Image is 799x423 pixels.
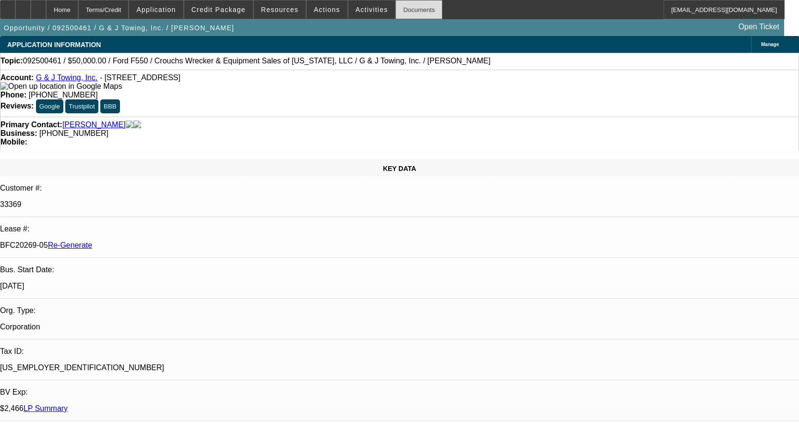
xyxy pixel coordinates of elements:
button: Resources [254,0,306,19]
a: [PERSON_NAME] [62,121,126,129]
span: Resources [261,6,298,13]
button: Credit Package [184,0,253,19]
span: [PHONE_NUMBER] [39,129,108,137]
strong: Business: [0,129,37,137]
strong: Mobile: [0,138,27,146]
button: Trustpilot [65,99,98,113]
span: Application [136,6,176,13]
img: Open up location in Google Maps [0,82,122,91]
a: Open Ticket [735,19,783,35]
span: KEY DATA [383,165,416,172]
strong: Account: [0,73,34,82]
strong: Reviews: [0,102,34,110]
a: G & J Towing, Inc. [36,73,98,82]
button: Google [36,99,63,113]
img: facebook-icon.png [126,121,133,129]
strong: Phone: [0,91,26,99]
span: Credit Package [191,6,246,13]
button: Activities [348,0,395,19]
span: Manage [761,42,779,47]
strong: Primary Contact: [0,121,62,129]
img: linkedin-icon.png [133,121,141,129]
span: APPLICATION INFORMATION [7,41,101,48]
span: Opportunity / 092500461 / G & J Towing, Inc. / [PERSON_NAME] [4,24,234,32]
button: BBB [100,99,120,113]
span: [PHONE_NUMBER] [29,91,98,99]
span: Actions [314,6,340,13]
button: Application [129,0,183,19]
button: Actions [307,0,347,19]
a: LP Summary [24,404,68,412]
span: 092500461 / $50,000.00 / Ford F550 / Crouchs Wrecker & Equipment Sales of [US_STATE], LLC / G & J... [23,57,490,65]
a: Re-Generate [48,241,93,249]
a: View Google Maps [0,82,122,90]
strong: Topic: [0,57,23,65]
span: Activities [356,6,388,13]
span: - [STREET_ADDRESS] [100,73,180,82]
